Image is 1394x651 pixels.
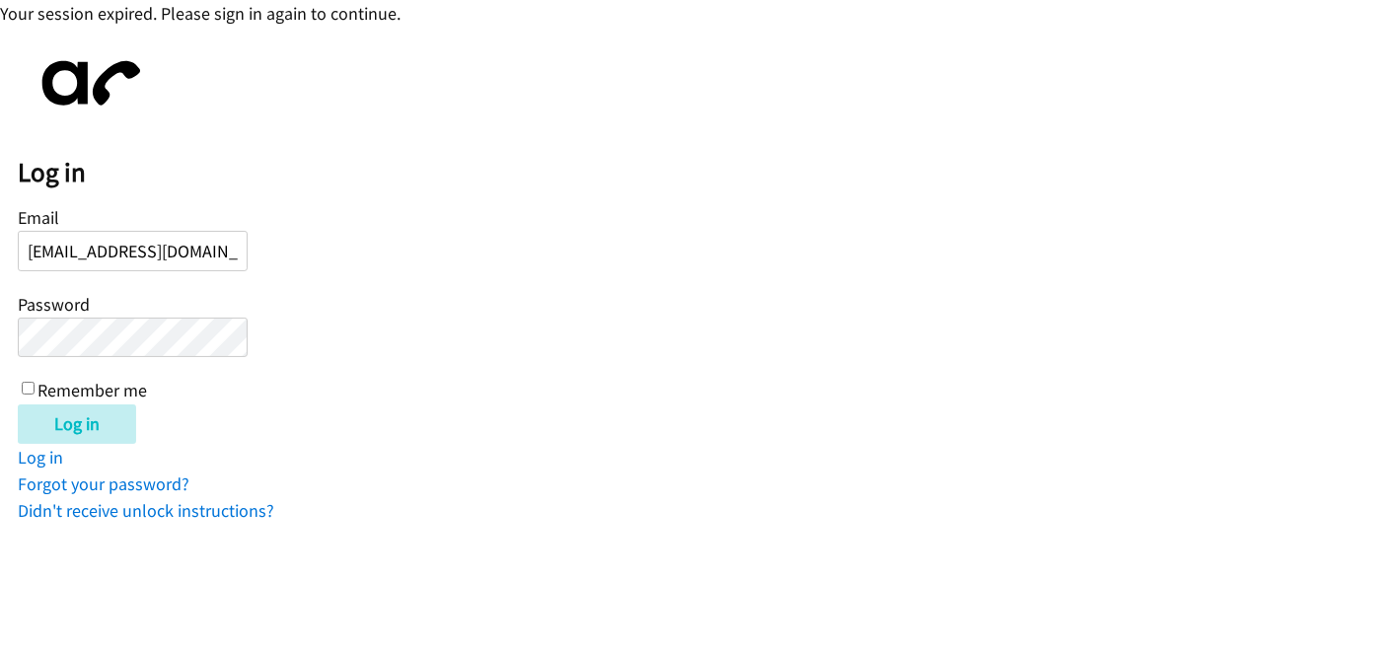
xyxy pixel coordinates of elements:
[18,293,90,316] label: Password
[18,44,156,122] img: aphone-8a226864a2ddd6a5e75d1ebefc011f4aa8f32683c2d82f3fb0802fe031f96514.svg
[37,380,147,402] label: Remember me
[18,472,189,495] a: Forgot your password?
[18,446,63,469] a: Log in
[18,404,136,444] input: Log in
[18,206,59,229] label: Email
[18,156,1394,189] h2: Log in
[18,499,274,522] a: Didn't receive unlock instructions?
